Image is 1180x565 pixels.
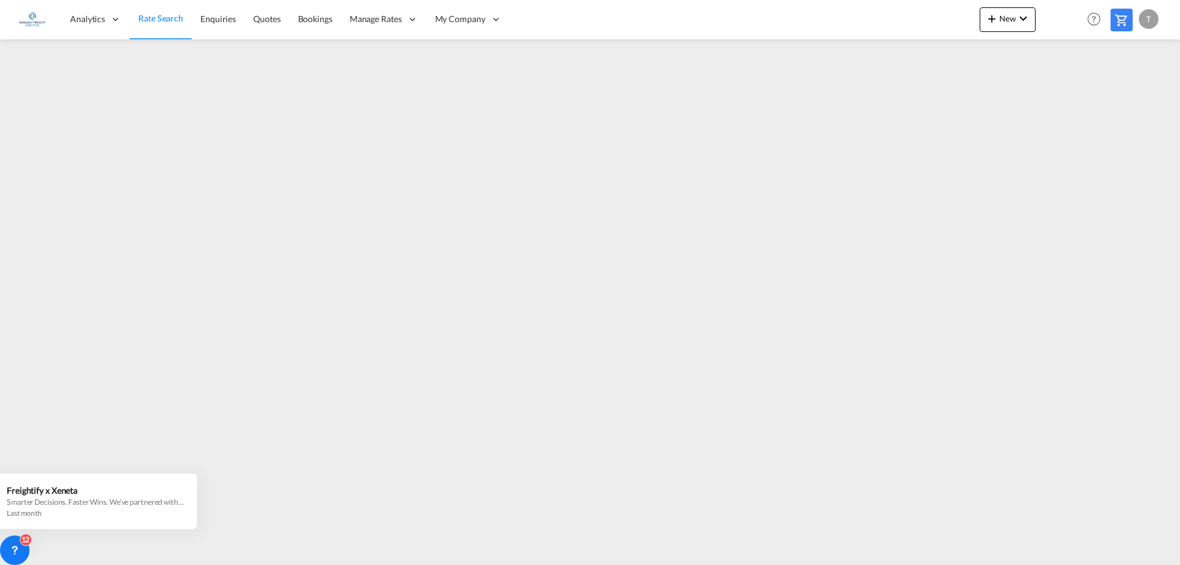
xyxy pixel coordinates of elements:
span: New [985,14,1031,23]
md-icon: icon-chevron-down [1016,11,1031,26]
div: T [1139,9,1158,29]
span: Bookings [298,14,332,24]
span: Rate Search [138,13,183,23]
span: Analytics [70,13,105,25]
span: Quotes [253,14,280,24]
img: 6a2c35f0b7c411ef99d84d375d6e7407.jpg [18,6,46,33]
span: Manage Rates [350,13,402,25]
span: Help [1084,9,1104,30]
button: icon-plus 400-fgNewicon-chevron-down [980,7,1036,32]
span: Enquiries [200,14,236,24]
div: Help [1084,9,1111,31]
md-icon: icon-plus 400-fg [985,11,999,26]
span: My Company [435,13,486,25]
